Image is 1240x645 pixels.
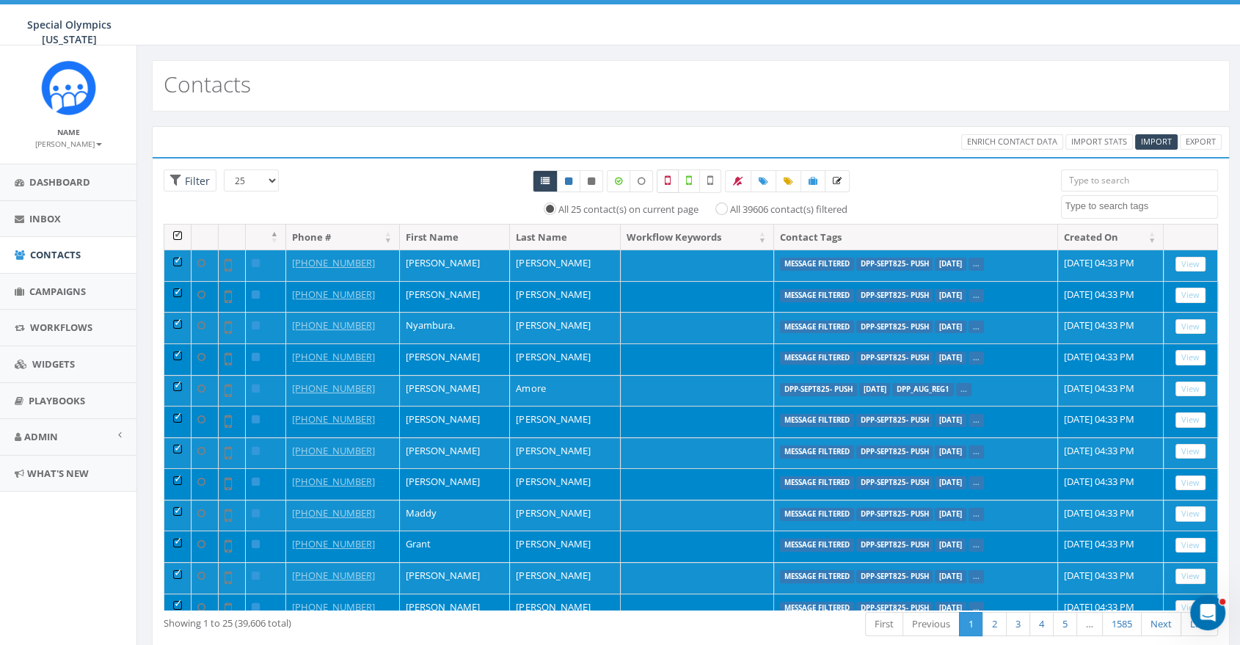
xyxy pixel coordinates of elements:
[973,478,980,487] a: ...
[856,476,933,489] label: DPP-Sept825- push
[533,170,558,192] a: All contacts
[1190,595,1225,630] iframe: Intercom live chat
[400,437,510,469] td: [PERSON_NAME]
[35,139,102,149] small: [PERSON_NAME]
[973,509,980,519] a: ...
[1175,506,1206,522] a: View
[1175,475,1206,491] a: View
[400,594,510,625] td: [PERSON_NAME]
[892,383,954,396] label: DPP_Aug_Reg1
[1058,531,1164,562] td: [DATE] 04:33 PM
[292,256,375,269] a: [PHONE_NUMBER]
[856,602,933,615] label: DPP-Sept825- push
[780,383,857,396] label: DPP-Sept825- push
[856,539,933,552] label: DPP-Sept825- push
[973,540,980,550] a: ...
[678,170,700,193] label: Validated
[30,321,92,334] span: Workflows
[856,414,933,427] label: DPP-Sept825- push
[935,258,966,271] label: [DATE]
[856,351,933,365] label: DPP-Sept825- push
[400,312,510,343] td: Nyambura.
[1058,312,1164,343] td: [DATE] 04:33 PM
[1175,319,1206,335] a: View
[32,357,75,371] span: Widgets
[1102,612,1142,636] a: 1585
[780,508,854,521] label: message filtered
[1141,612,1181,636] a: Next
[1058,375,1164,407] td: [DATE] 04:33 PM
[29,285,86,298] span: Campaigns
[292,475,375,488] a: [PHONE_NUMBER]
[510,562,620,594] td: [PERSON_NAME]
[292,382,375,395] a: [PHONE_NUMBER]
[774,225,1058,250] th: Contact Tags
[859,383,891,396] label: [DATE]
[630,170,653,192] label: Data not Enriched
[292,444,375,457] a: [PHONE_NUMBER]
[780,602,854,615] label: message filtered
[935,602,966,615] label: [DATE]
[1058,500,1164,531] td: [DATE] 04:33 PM
[1175,382,1206,397] a: View
[856,321,933,334] label: DPP-Sept825- push
[1175,600,1206,616] a: View
[400,562,510,594] td: [PERSON_NAME]
[292,537,375,550] a: [PHONE_NUMBER]
[935,414,966,427] label: [DATE]
[557,170,580,192] a: Active
[27,467,89,480] span: What's New
[558,203,699,217] label: All 25 contact(s) on current page
[510,375,620,407] td: Amore
[400,468,510,500] td: [PERSON_NAME]
[400,500,510,531] td: Maddy
[292,318,375,332] a: [PHONE_NUMBER]
[164,170,216,192] span: Advance Filter
[973,259,980,269] a: ...
[57,127,80,137] small: Name
[973,291,980,300] a: ...
[400,531,510,562] td: Grant
[961,134,1063,150] a: Enrich Contact Data
[902,612,960,636] a: Previous
[973,572,980,581] a: ...
[292,350,375,363] a: [PHONE_NUMBER]
[856,289,933,302] label: DPP-Sept825- push
[856,258,933,271] label: DPP-Sept825- push
[833,175,842,187] span: Enrich the Selected Data
[1006,612,1030,636] a: 3
[780,289,854,302] label: message filtered
[510,281,620,313] td: [PERSON_NAME]
[400,343,510,375] td: [PERSON_NAME]
[607,170,630,192] label: Data Enriched
[959,612,983,636] a: 1
[181,174,210,188] span: Filter
[1175,412,1206,428] a: View
[1061,170,1219,192] input: Type to search
[780,414,854,427] label: message filtered
[400,225,510,250] th: First Name
[780,258,854,271] label: message filtered
[780,351,854,365] label: message filtered
[510,437,620,469] td: [PERSON_NAME]
[1065,134,1133,150] a: Import Stats
[29,175,90,189] span: Dashboard
[510,500,620,531] td: [PERSON_NAME]
[935,445,966,459] label: [DATE]
[1058,594,1164,625] td: [DATE] 04:33 PM
[856,508,933,521] label: DPP-Sept825- push
[1053,612,1077,636] a: 5
[973,603,980,613] a: ...
[699,170,721,193] label: Not Validated
[292,288,375,301] a: [PHONE_NUMBER]
[973,353,980,362] a: ...
[621,225,774,250] th: Workflow Keywords: activate to sort column ascending
[1058,406,1164,437] td: [DATE] 04:33 PM
[29,212,61,225] span: Inbox
[780,570,854,583] label: message filtered
[1180,134,1222,150] a: Export
[960,385,967,394] a: ...
[1076,612,1103,636] a: …
[510,343,620,375] td: [PERSON_NAME]
[35,136,102,150] a: [PERSON_NAME]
